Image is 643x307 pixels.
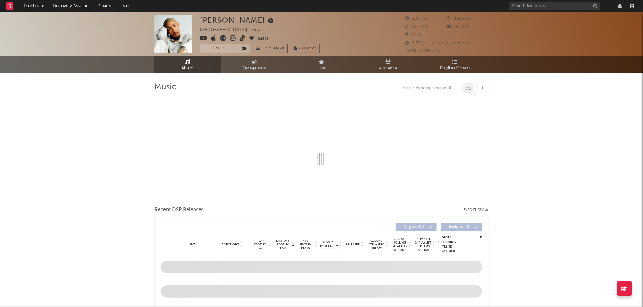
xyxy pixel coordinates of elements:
span: Estimated % Playlist Streams Last Day [415,237,432,252]
span: Global ATD Audio Streams [368,239,385,250]
button: Track [200,44,238,53]
a: Playlists/Charts [422,56,489,73]
div: Global Streaming Trend (Last 60D) [438,235,456,254]
button: Features(0) [441,223,482,231]
span: Released [346,243,360,246]
span: ATD Spotify Plays [297,239,314,250]
div: [PERSON_NAME] [200,15,275,25]
span: 154,900 [405,25,429,29]
span: Spotify Popularity [320,240,338,249]
span: Global Rolling 7D Audio Streams [391,237,408,252]
a: Live [288,56,355,73]
span: Originals ( 0 ) [400,225,428,229]
span: Copyright [222,243,239,246]
span: Live [318,65,325,72]
a: Engagement [221,56,288,73]
span: Last Day Spotify Plays [275,239,291,250]
button: Export CSV [463,208,489,212]
a: Benchmark [253,44,288,53]
span: Summary [298,47,316,50]
button: Edit [258,35,269,43]
a: Audience [355,56,422,73]
span: Music [182,65,194,72]
span: Playlists/Charts [440,65,470,72]
span: 7 Day Spotify Plays [252,239,268,250]
span: 1,125 [405,33,422,37]
div: Name [173,242,213,247]
span: 205,731 [405,17,428,21]
span: Jump Score: 77.1 [405,49,440,52]
span: Recent DSP Releases [154,206,204,214]
input: Search by song name or URL [399,86,463,91]
span: Engagement [242,65,267,72]
span: Features ( 0 ) [445,225,473,229]
input: Search for artists [509,2,600,10]
span: Audience [379,65,398,72]
span: Benchmark [261,45,284,52]
span: 3,537,811 Monthly Listeners [405,41,468,45]
button: Originals(0) [396,223,437,231]
div: [GEOGRAPHIC_DATA] | J-Pop [200,26,267,34]
span: 429,908 [447,17,471,21]
button: Summary [291,44,320,53]
span: 151,000 [447,25,470,29]
a: Music [154,56,221,73]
